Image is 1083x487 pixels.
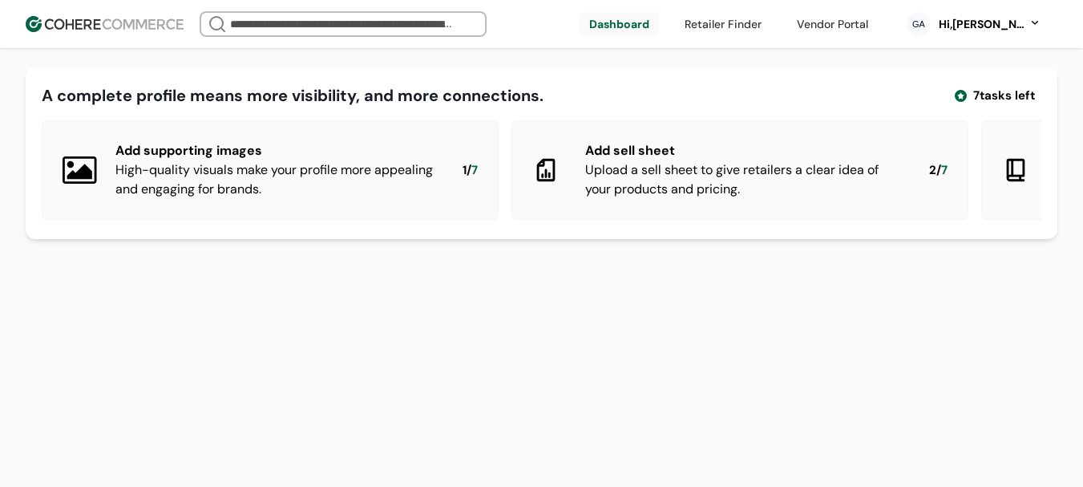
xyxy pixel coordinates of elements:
span: 1 [463,161,467,180]
span: 7 tasks left [973,87,1035,105]
span: / [936,161,941,180]
div: Upload a sell sheet to give retailers a clear idea of your products and pricing. [585,160,903,199]
div: A complete profile means more visibility, and more connections. [42,83,544,108]
img: Cohere Logo [26,16,184,32]
span: 7 [471,161,478,180]
span: 7 [941,161,948,180]
span: / [467,161,471,180]
button: Hi,[PERSON_NAME] [937,16,1041,33]
span: 2 [929,161,936,180]
div: Add sell sheet [585,141,903,160]
div: High-quality visuals make your profile more appealing and engaging for brands. [115,160,437,199]
div: Hi, [PERSON_NAME] [937,16,1025,33]
div: Add supporting images [115,141,437,160]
